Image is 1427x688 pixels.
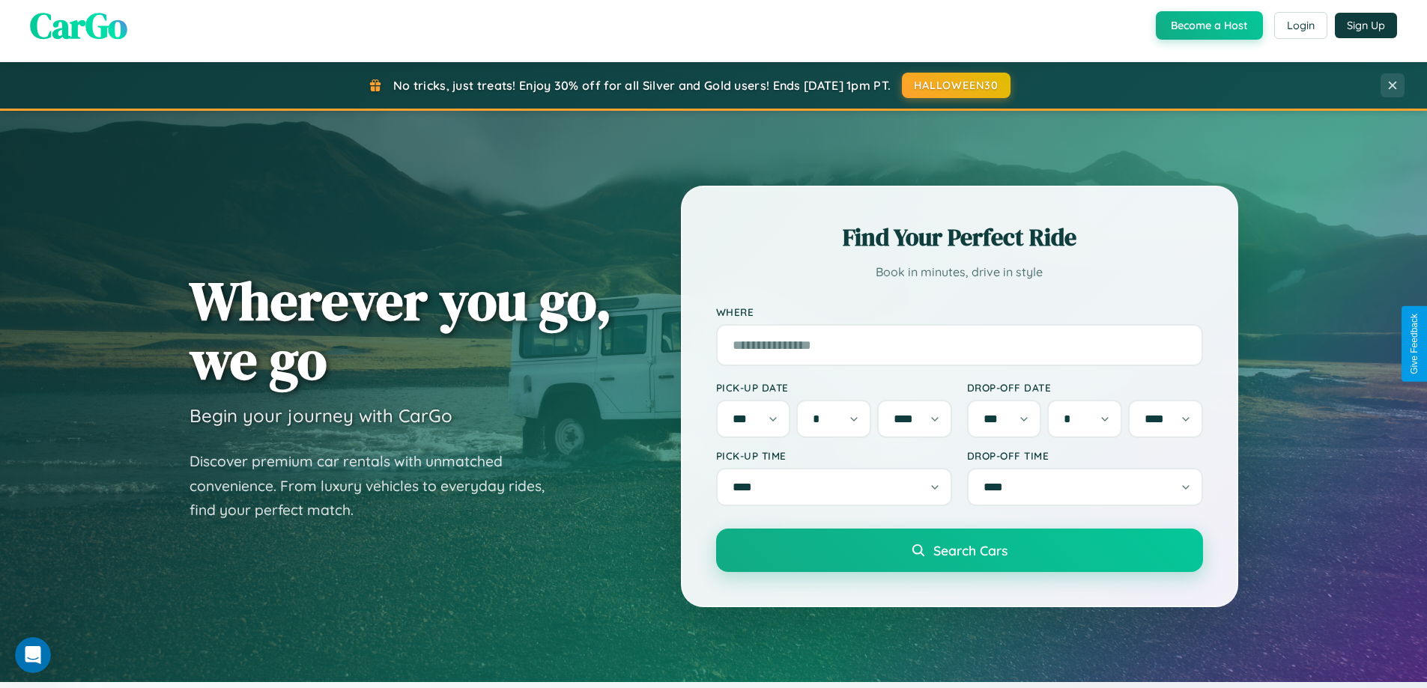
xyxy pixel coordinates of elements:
label: Pick-up Time [716,449,952,462]
span: No tricks, just treats! Enjoy 30% off for all Silver and Gold users! Ends [DATE] 1pm PT. [393,78,891,93]
button: Search Cars [716,529,1203,572]
p: Book in minutes, drive in style [716,261,1203,283]
label: Drop-off Date [967,381,1203,394]
button: Login [1274,12,1327,39]
span: Search Cars [933,542,1008,558]
label: Pick-up Date [716,381,952,394]
div: Give Feedback [1409,314,1420,374]
label: Where [716,305,1203,318]
h2: Find Your Perfect Ride [716,221,1203,254]
h3: Begin your journey with CarGo [190,404,452,427]
p: Discover premium car rentals with unmatched convenience. From luxury vehicles to everyday rides, ... [190,449,564,523]
span: CarGo [30,1,127,50]
button: Become a Host [1156,11,1263,40]
label: Drop-off Time [967,449,1203,462]
button: HALLOWEEN30 [902,73,1011,98]
h1: Wherever you go, we go [190,271,612,389]
button: Sign Up [1335,13,1397,38]
iframe: Intercom live chat [15,637,51,673]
